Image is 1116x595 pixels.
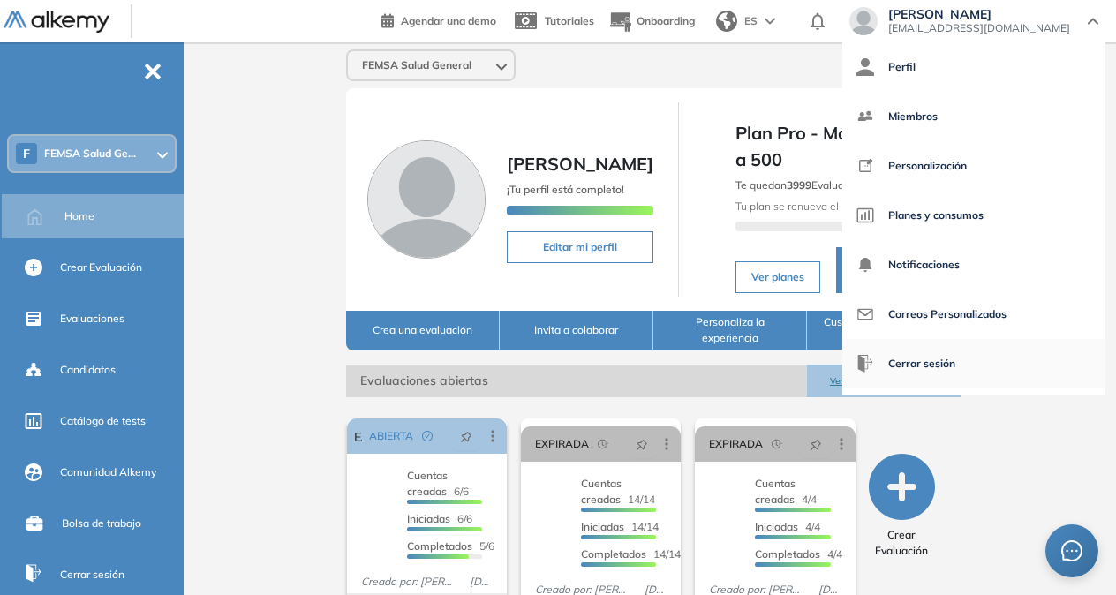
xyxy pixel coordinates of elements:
[367,140,486,259] img: Foto de perfil
[856,95,1091,138] a: Miembros
[407,469,448,498] span: Cuentas creadas
[772,439,782,449] span: field-time
[598,439,608,449] span: field-time
[381,9,496,30] a: Agendar una demo
[407,512,450,525] span: Iniciadas
[888,46,916,88] span: Perfil
[581,547,681,561] span: 14/14
[716,11,737,32] img: world
[346,365,808,397] span: Evaluaciones abiertas
[888,343,955,385] span: Cerrar sesión
[4,11,109,34] img: Logo
[60,260,142,275] span: Crear Evaluación
[709,436,763,452] span: EXPIRADA
[44,147,136,161] span: FEMSA Salud Ge...
[856,355,874,373] img: icon
[407,539,494,553] span: 5/6
[755,477,817,506] span: 4/4
[856,46,1091,88] a: Perfil
[581,520,659,533] span: 14/14
[62,516,141,531] span: Bolsa de trabajo
[839,200,909,213] b: 14 de octubre
[637,14,695,27] span: Onboarding
[765,18,775,25] img: arrow
[653,311,807,350] button: Personaliza la experiencia
[463,574,500,590] span: [DATE]
[447,422,486,450] button: pushpin
[60,413,146,429] span: Catálogo de tests
[369,428,413,444] span: ABIERTA
[407,539,472,553] span: Completados
[755,520,798,533] span: Iniciadas
[888,21,1070,35] span: [EMAIL_ADDRESS][DOMAIN_NAME]
[888,145,967,187] span: Personalización
[856,343,955,385] button: Cerrar sesión
[735,200,909,213] span: Tu plan se renueva el
[796,430,835,458] button: pushpin
[735,178,876,192] span: Te quedan Evaluaciones
[755,547,842,561] span: 4/4
[362,58,471,72] span: FEMSA Salud General
[856,157,874,175] img: icon
[1061,540,1082,561] span: message
[856,256,874,274] img: icon
[755,520,820,533] span: 4/4
[888,244,960,286] span: Notificaciones
[856,108,874,125] img: icon
[744,13,758,29] span: ES
[60,464,156,480] span: Comunidad Alkemy
[460,429,472,443] span: pushpin
[863,454,940,559] button: Crear Evaluación
[622,430,661,458] button: pushpin
[888,194,984,237] span: Planes y consumos
[636,437,648,451] span: pushpin
[836,247,936,293] button: ¡Recomienda y gana!
[856,305,874,323] img: icon
[856,194,1091,237] a: Planes y consumos
[810,437,822,451] span: pushpin
[64,208,94,224] span: Home
[608,3,695,41] button: Onboarding
[856,207,874,224] img: icon
[354,574,464,590] span: Creado por: [PERSON_NAME]
[422,431,433,441] span: check-circle
[888,95,938,138] span: Miembros
[535,436,589,452] span: EXPIRADA
[581,520,624,533] span: Iniciadas
[755,477,796,506] span: Cuentas creadas
[346,311,500,350] button: Crea una evaluación
[581,477,622,506] span: Cuentas creadas
[401,14,496,27] span: Agendar una demo
[888,7,1070,21] span: [PERSON_NAME]
[735,120,937,173] span: Plan Pro - Month - 401 a 500
[60,311,124,327] span: Evaluaciones
[755,547,820,561] span: Completados
[807,365,961,397] button: Ver todas las evaluaciones
[581,477,655,506] span: 14/14
[500,311,653,350] button: Invita a colaborar
[407,512,472,525] span: 6/6
[856,58,874,76] img: icon
[856,145,1091,187] a: Personalización
[888,293,1007,335] span: Correos Personalizados
[863,527,940,559] span: Crear Evaluación
[735,261,821,293] button: Ver planes
[354,418,362,454] a: Examen 2 Franquicias escuela de auxiliares
[507,153,653,175] span: [PERSON_NAME]
[60,362,116,378] span: Candidatos
[60,567,124,583] span: Cerrar sesión
[856,293,1091,335] a: Correos Personalizados
[545,14,594,27] span: Tutoriales
[507,231,653,263] button: Editar mi perfil
[23,147,30,161] span: F
[407,469,469,498] span: 6/6
[787,178,811,192] b: 3999
[581,547,646,561] span: Completados
[807,311,961,350] button: Customiza tu espacio de trabajo
[856,244,1091,286] a: Notificaciones
[507,183,624,196] span: ¡Tu perfil está completo!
